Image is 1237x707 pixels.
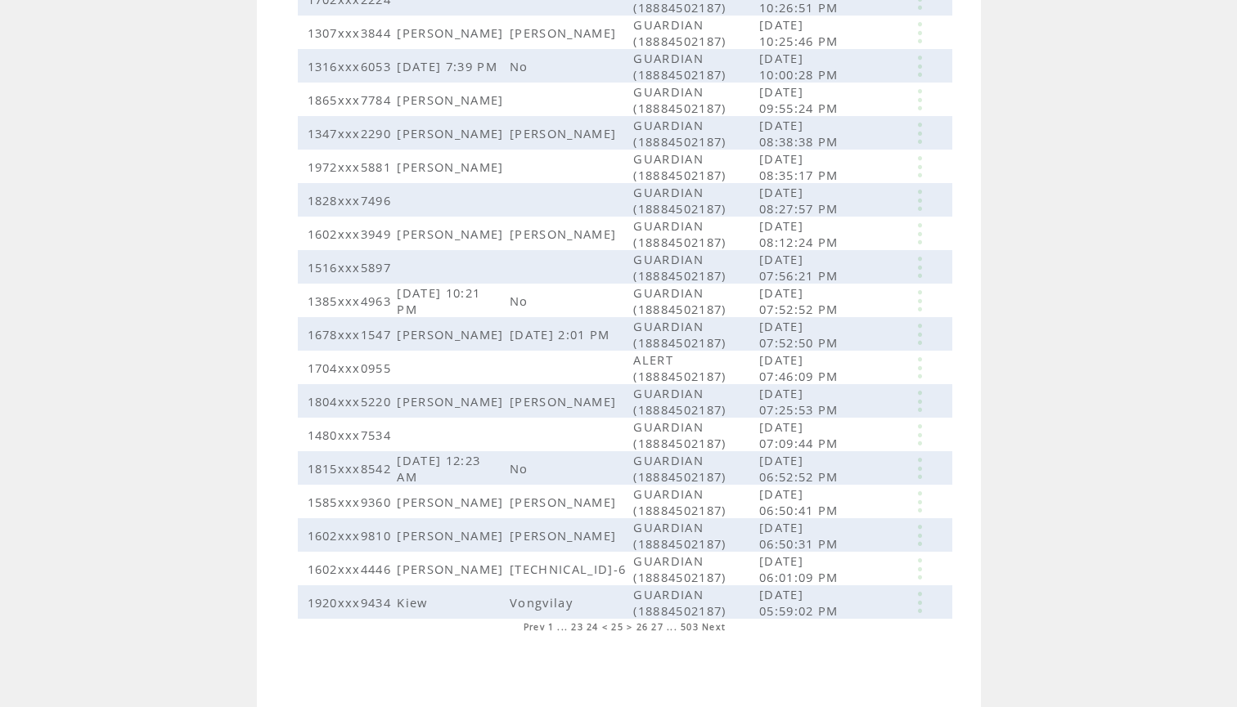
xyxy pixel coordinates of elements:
[587,621,599,633] a: 24
[633,50,730,83] span: GUARDIAN (18884502187)
[759,50,843,83] span: [DATE] 10:00:28 PM
[557,621,568,633] span: ...
[633,184,730,217] span: GUARDIAN (18884502187)
[633,318,730,351] span: GUARDIAN (18884502187)
[759,519,843,552] span: [DATE] 06:50:31 PM
[633,284,730,317] span: GUARDIAN (18884502187)
[308,527,396,544] span: 1602xxx9810
[633,385,730,418] span: GUARDIAN (18884502187)
[510,226,620,242] span: [PERSON_NAME]
[759,251,843,284] span: [DATE] 07:56:21 PM
[633,418,730,451] span: GUARDIAN (18884502187)
[308,259,396,275] span: 1516xxx5897
[308,25,396,41] span: 1307xxx3844
[397,159,507,175] span: [PERSON_NAME]
[308,393,396,409] span: 1804xxx5220
[308,427,396,443] span: 1480xxx7534
[510,125,620,141] span: [PERSON_NAME]
[759,284,843,317] span: [DATE] 07:52:52 PM
[397,25,507,41] span: [PERSON_NAME]
[759,117,843,150] span: [DATE] 08:38:38 PM
[397,125,507,141] span: [PERSON_NAME]
[397,561,507,577] span: [PERSON_NAME]
[633,117,730,150] span: GUARDIAN (18884502187)
[548,621,554,633] a: 1
[510,326,614,342] span: [DATE] 2:01 PM
[510,561,630,577] span: [TECHNICAL_ID]-6
[759,217,843,250] span: [DATE] 08:12:24 PM
[759,385,843,418] span: [DATE] 07:25:53 PM
[510,25,620,41] span: [PERSON_NAME]
[397,494,507,510] span: [PERSON_NAME]
[633,452,730,485] span: GUARDIAN (18884502187)
[759,184,843,217] span: [DATE] 08:27:57 PM
[308,360,396,376] span: 1704xxx0955
[759,586,843,619] span: [DATE] 05:59:02 PM
[759,553,843,585] span: [DATE] 06:01:09 PM
[397,594,431,611] span: Kiew
[308,293,396,309] span: 1385xxx4963
[510,393,620,409] span: [PERSON_NAME]
[633,586,730,619] span: GUARDIAN (18884502187)
[759,452,843,485] span: [DATE] 06:52:52 PM
[308,494,396,510] span: 1585xxx9360
[759,318,843,351] span: [DATE] 07:52:50 PM
[667,621,677,633] span: ...
[308,192,396,208] span: 1828xxx7496
[759,150,843,183] span: [DATE] 08:35:17 PM
[308,561,396,577] span: 1602xxx4446
[759,83,843,116] span: [DATE] 09:55:24 PM
[602,621,633,633] span: < 25 >
[397,284,480,317] span: [DATE] 10:21 PM
[308,58,396,74] span: 1316xxx6053
[633,486,730,518] span: GUARDIAN (18884502187)
[510,594,577,611] span: Vongvilay
[308,460,396,477] span: 1815xxx8542
[510,293,533,309] span: No
[397,326,507,342] span: [PERSON_NAME]
[397,527,507,544] span: [PERSON_NAME]
[510,494,620,510] span: [PERSON_NAME]
[510,460,533,477] span: No
[702,621,726,633] a: Next
[681,621,699,633] a: 503
[633,251,730,284] span: GUARDIAN (18884502187)
[308,594,396,611] span: 1920xxx9434
[397,58,502,74] span: [DATE] 7:39 PM
[308,159,396,175] span: 1972xxx5881
[633,16,730,49] span: GUARDIAN (18884502187)
[510,527,620,544] span: [PERSON_NAME]
[397,92,507,108] span: [PERSON_NAME]
[759,418,843,451] span: [DATE] 07:09:44 PM
[397,393,507,409] span: [PERSON_NAME]
[397,452,480,485] span: [DATE] 12:23 AM
[633,150,730,183] span: GUARDIAN (18884502187)
[308,226,396,242] span: 1602xxx3949
[308,326,396,342] span: 1678xxx1547
[759,16,843,49] span: [DATE] 10:25:46 PM
[636,621,649,633] a: 26
[510,58,533,74] span: No
[651,621,663,633] a: 27
[308,92,396,108] span: 1865xxx7784
[308,125,396,141] span: 1347xxx2290
[633,351,730,384] span: ALERT (18884502187)
[759,351,843,384] span: [DATE] 07:46:09 PM
[633,83,730,116] span: GUARDIAN (18884502187)
[633,553,730,585] span: GUARDIAN (18884502187)
[759,486,843,518] span: [DATE] 06:50:41 PM
[397,226,507,242] span: [PERSON_NAME]
[571,621,583,633] a: 23
[633,217,730,250] span: GUARDIAN (18884502187)
[633,519,730,552] span: GUARDIAN (18884502187)
[524,621,545,633] a: Prev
